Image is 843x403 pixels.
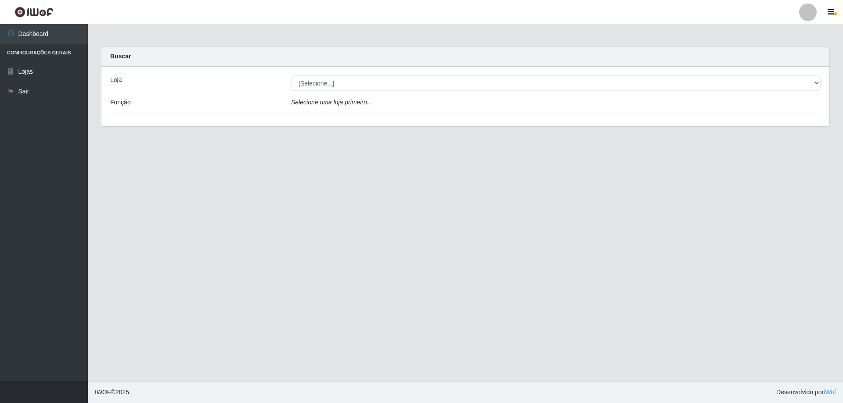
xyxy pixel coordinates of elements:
label: Função [110,98,131,107]
span: Desenvolvido por [776,388,836,397]
span: © 2025 . [95,388,131,397]
span: IWOF [95,389,111,396]
img: CoreUI Logo [14,7,54,18]
label: Loja [110,75,122,85]
strong: Buscar [110,53,131,60]
i: Selecione uma loja primeiro... [291,99,372,106]
a: iWof [824,389,836,396]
